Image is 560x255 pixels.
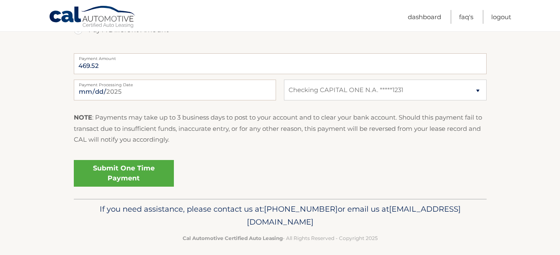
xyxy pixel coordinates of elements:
[79,202,481,229] p: If you need assistance, please contact us at: or email us at
[264,204,338,214] span: [PHONE_NUMBER]
[74,80,276,86] label: Payment Processing Date
[74,113,92,121] strong: NOTE
[74,53,487,60] label: Payment Amount
[79,234,481,242] p: - All Rights Reserved - Copyright 2025
[459,10,473,24] a: FAQ's
[408,10,441,24] a: Dashboard
[74,160,174,187] a: Submit One Time Payment
[74,80,276,100] input: Payment Date
[49,5,136,30] a: Cal Automotive
[74,112,487,145] p: : Payments may take up to 3 business days to post to your account and to clear your bank account....
[183,235,283,241] strong: Cal Automotive Certified Auto Leasing
[491,10,511,24] a: Logout
[74,53,487,74] input: Payment Amount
